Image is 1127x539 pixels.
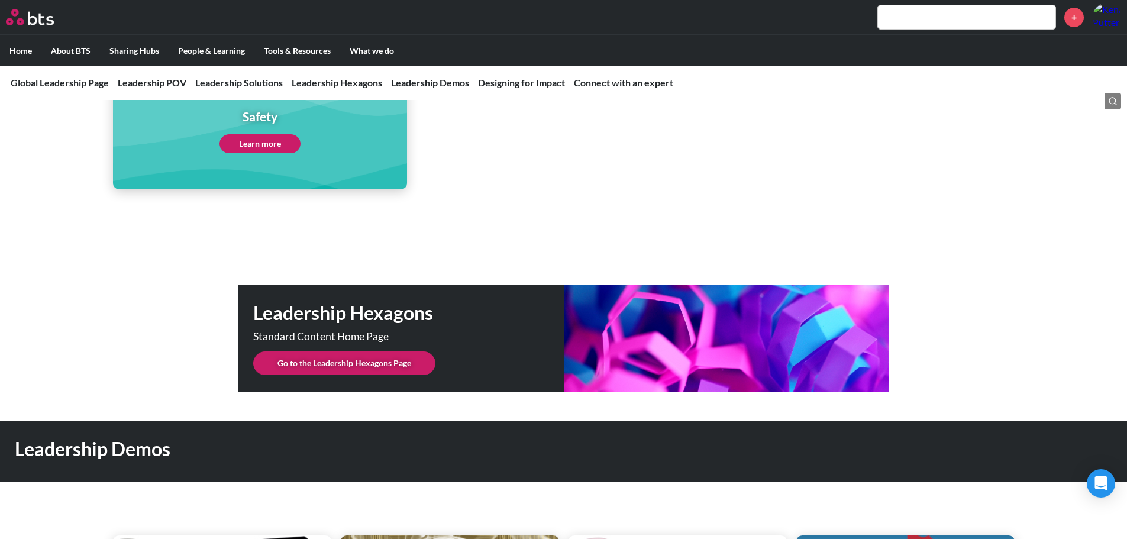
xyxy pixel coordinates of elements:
[574,77,673,88] a: Connect with an expert
[6,9,54,25] img: BTS Logo
[219,134,301,153] a: Learn more
[391,77,469,88] a: Leadership Demos
[219,108,301,125] h1: Safety
[100,35,169,66] label: Sharing Hubs
[11,77,109,88] a: Global Leadership Page
[292,77,382,88] a: Leadership Hexagons
[195,77,283,88] a: Leadership Solutions
[41,35,100,66] label: About BTS
[253,351,435,375] a: Go to the Leadership Hexagons Page
[169,35,254,66] label: People & Learning
[1093,3,1121,31] a: Profile
[1064,8,1084,27] a: +
[6,9,76,25] a: Go home
[1087,469,1115,498] div: Open Intercom Messenger
[340,35,403,66] label: What we do
[478,77,565,88] a: Designing for Impact
[253,331,502,342] p: Standard Content Home Page
[118,77,186,88] a: Leadership POV
[253,300,564,327] h1: Leadership Hexagons
[1093,3,1121,31] img: Keni Putterman
[254,35,340,66] label: Tools & Resources
[15,436,783,463] h1: Leadership Demos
